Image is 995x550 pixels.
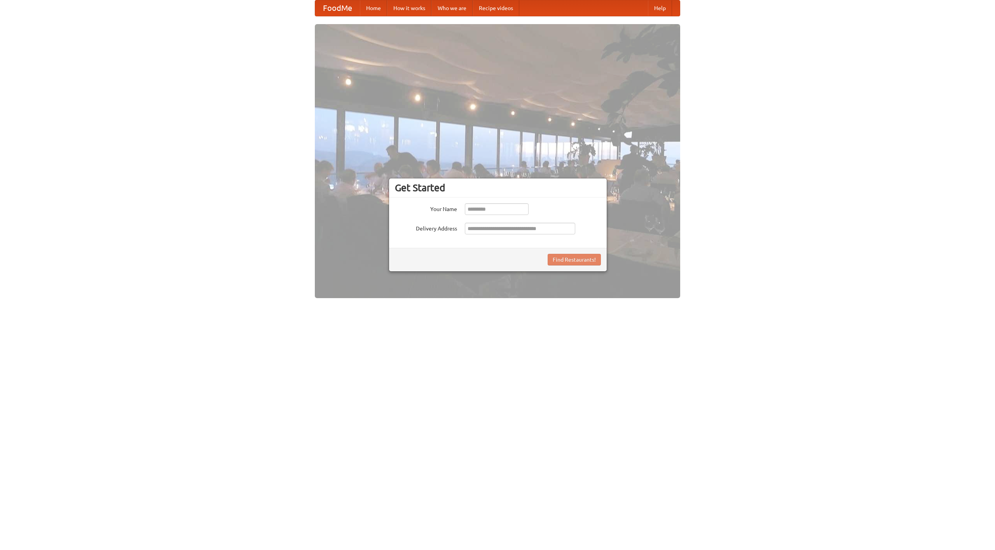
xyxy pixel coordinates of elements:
h3: Get Started [395,182,601,194]
label: Your Name [395,203,457,213]
a: Help [648,0,672,16]
button: Find Restaurants! [548,254,601,265]
a: How it works [387,0,431,16]
a: Who we are [431,0,473,16]
label: Delivery Address [395,223,457,232]
a: FoodMe [315,0,360,16]
a: Home [360,0,387,16]
a: Recipe videos [473,0,519,16]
